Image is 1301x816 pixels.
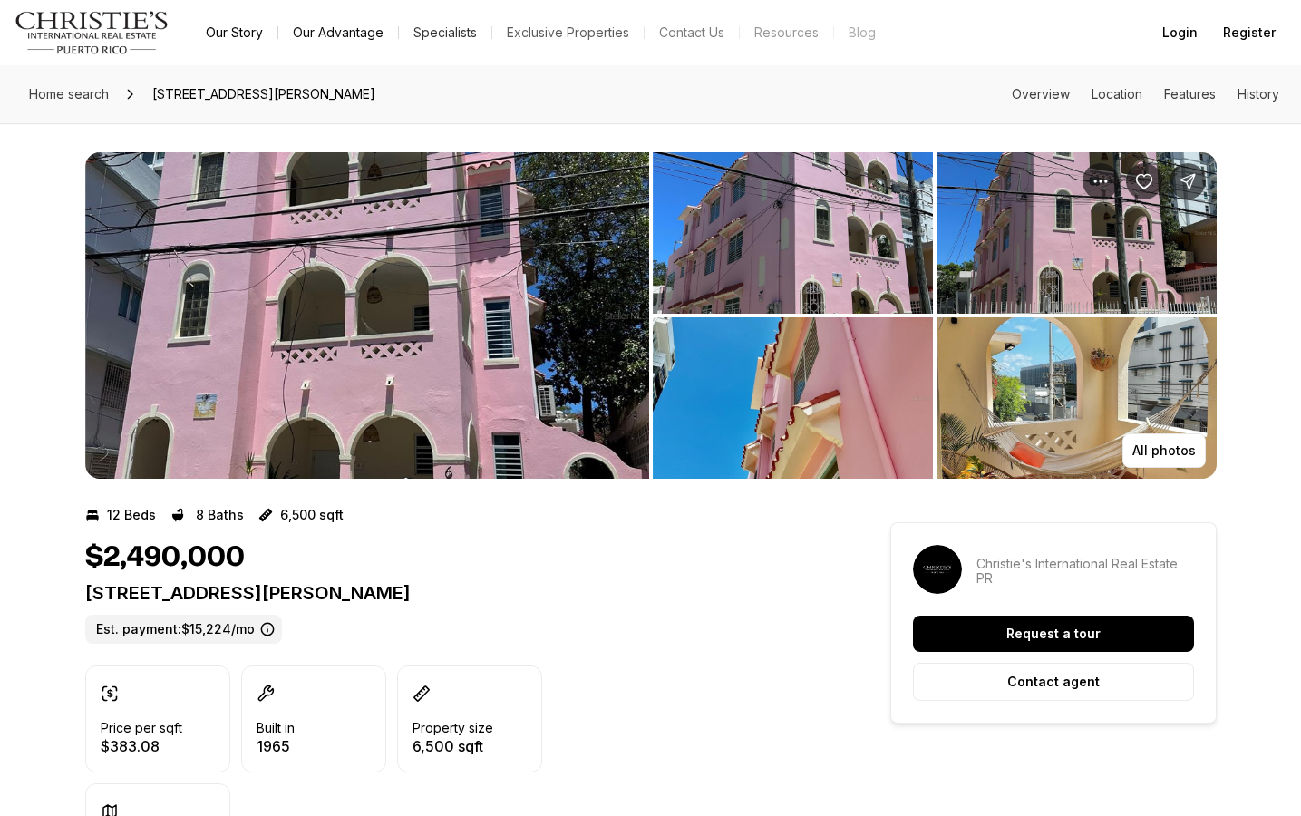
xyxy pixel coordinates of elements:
[280,508,344,522] p: 6,500 sqft
[85,152,1217,479] div: Listing Photos
[101,739,182,753] p: $383.08
[1212,15,1286,51] button: Register
[278,20,398,45] a: Our Advantage
[196,508,244,522] p: 8 Baths
[1223,25,1276,40] span: Register
[85,582,825,604] p: [STREET_ADDRESS][PERSON_NAME]
[740,20,833,45] a: Resources
[399,20,491,45] a: Specialists
[976,557,1194,586] p: Christie's International Real Estate PR
[413,739,493,753] p: 6,500 sqft
[1092,86,1142,102] a: Skip to: Location
[653,317,933,479] button: View image gallery
[1151,15,1209,51] button: Login
[107,508,156,522] p: 12 Beds
[85,152,649,479] li: 1 of 5
[191,20,277,45] a: Our Story
[645,20,739,45] button: Contact Us
[1006,627,1101,641] p: Request a tour
[1164,86,1216,102] a: Skip to: Features
[413,721,493,735] p: Property size
[29,86,109,102] span: Home search
[1238,86,1279,102] a: Skip to: History
[1012,87,1279,102] nav: Page section menu
[1012,86,1070,102] a: Skip to: Overview
[1122,433,1206,468] button: All photos
[1083,163,1119,199] button: Property options
[834,20,890,45] a: Blog
[257,721,295,735] p: Built in
[85,152,649,479] button: View image gallery
[937,152,1217,314] button: View image gallery
[913,616,1194,652] button: Request a tour
[492,20,644,45] a: Exclusive Properties
[653,152,933,314] button: View image gallery
[937,317,1217,479] button: View image gallery
[1132,443,1196,458] p: All photos
[101,721,182,735] p: Price per sqft
[913,663,1194,701] button: Contact agent
[257,739,295,753] p: 1965
[85,615,282,644] label: Est. payment: $15,224/mo
[1007,675,1100,689] p: Contact agent
[15,11,170,54] img: logo
[22,80,116,109] a: Home search
[653,152,1217,479] li: 2 of 5
[1170,163,1206,199] button: Share Property: 610 HOARE ST
[1162,25,1198,40] span: Login
[1126,163,1162,199] button: Save Property: 610 HOARE ST
[145,80,383,109] span: [STREET_ADDRESS][PERSON_NAME]
[85,540,245,575] h1: $2,490,000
